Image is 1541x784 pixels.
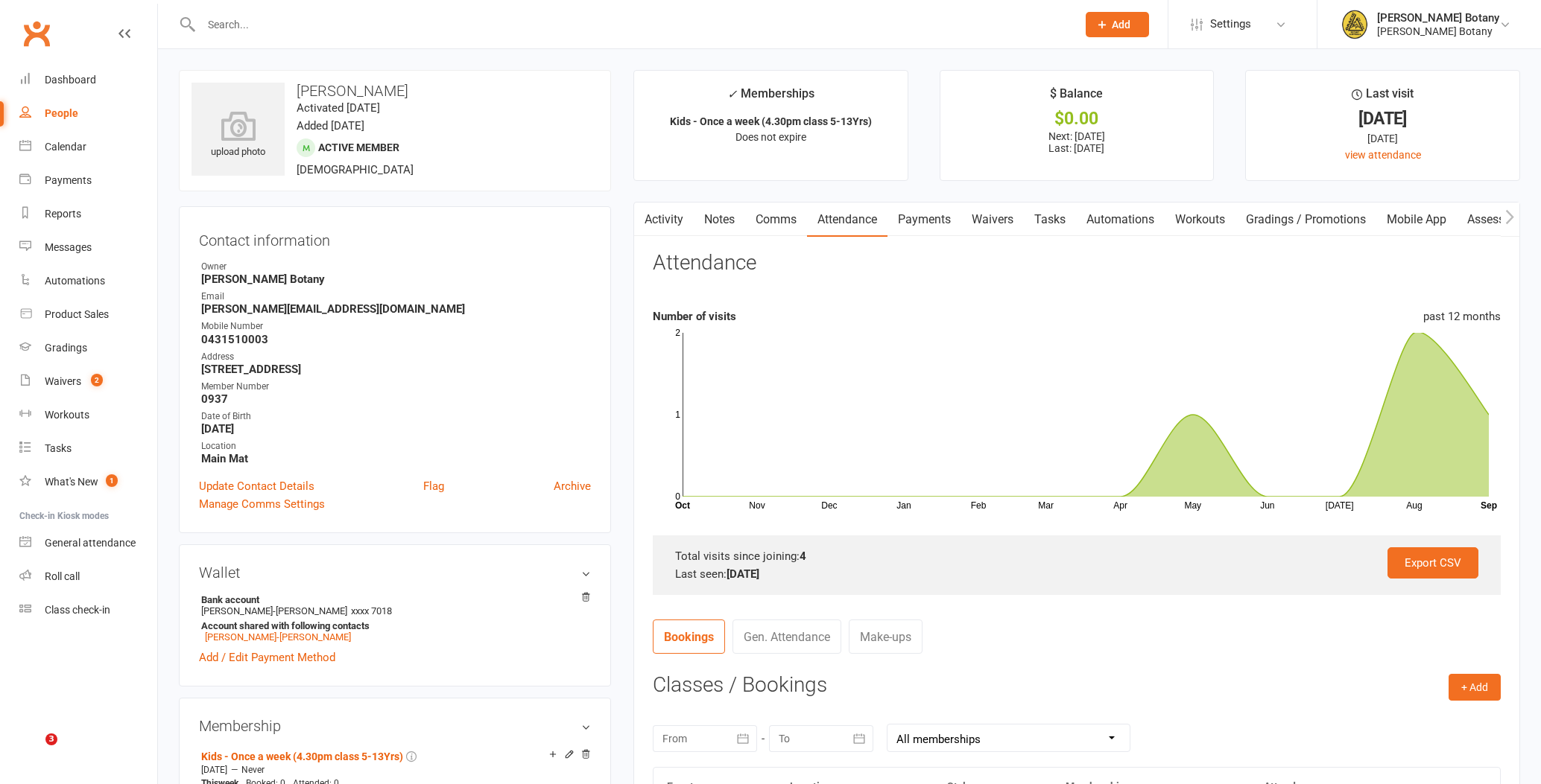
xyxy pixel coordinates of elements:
div: Dashboard [45,74,96,86]
a: Dashboard [19,63,157,97]
div: Reports [45,208,81,220]
div: $ Balance [1050,84,1103,111]
div: What's New [45,476,98,488]
a: Tasks [19,432,157,465]
strong: [DATE] [201,422,591,436]
div: Waivers [45,375,81,387]
a: Gen. Attendance [732,619,841,654]
a: People [19,97,157,130]
strong: [STREET_ADDRESS] [201,363,591,376]
div: Gradings [45,342,87,354]
strong: [DATE] [727,567,759,581]
div: Location [201,439,591,453]
a: Activity [634,203,694,237]
strong: [PERSON_NAME][EMAIL_ADDRESS][DOMAIN_NAME] [201,302,591,316]
time: Activated [DATE] [297,101,380,115]
a: Clubworx [18,15,55,52]
strong: Main Mat [201,452,591,465]
span: [DATE] [201,765,227,775]
a: Make-ups [849,619,923,654]
a: Gradings [19,331,157,365]
a: Notes [694,203,745,237]
button: Add [1086,12,1149,37]
div: Calendar [45,141,86,153]
span: Add [1112,19,1130,31]
div: — [197,764,591,776]
a: [PERSON_NAME]-[PERSON_NAME] [205,631,351,643]
span: [DEMOGRAPHIC_DATA] [297,163,414,176]
div: Payments [45,174,92,186]
a: Add / Edit Payment Method [199,648,335,666]
div: Class check-in [45,604,110,616]
div: Member Number [201,380,591,394]
div: Roll call [45,570,80,582]
span: 1 [106,474,118,487]
div: Messages [45,241,92,253]
h3: Contact information [199,226,591,249]
span: Does not expire [735,131,806,143]
div: Email [201,290,591,304]
div: Total visits since joining: [675,547,1478,565]
a: Tasks [1024,203,1076,237]
strong: 0431510003 [201,333,591,346]
div: [DATE] [1259,130,1506,147]
a: Payments [19,164,157,197]
h3: Attendance [653,252,756,275]
a: Reports [19,197,157,231]
a: Product Sales [19,298,157,331]
a: Bookings [653,619,725,654]
h3: [PERSON_NAME] [192,83,598,99]
span: 3 [45,733,57,745]
img: thumb_image1629331612.png [1340,10,1370,39]
h3: Wallet [199,564,591,581]
a: Calendar [19,130,157,164]
a: view attendance [1345,149,1421,161]
a: Archive [554,477,591,495]
a: Waivers [961,203,1024,237]
a: Update Contact Details [199,477,314,495]
strong: [PERSON_NAME] Botany [201,273,591,286]
strong: Number of visits [653,310,736,323]
a: General attendance kiosk mode [19,526,157,560]
time: Added [DATE] [297,119,364,133]
div: Workouts [45,409,89,421]
div: People [45,107,78,119]
div: Product Sales [45,308,109,320]
a: Roll call [19,560,157,593]
div: $0.00 [954,111,1200,127]
div: Mobile Number [201,319,591,334]
div: [DATE] [1259,111,1506,127]
div: Tasks [45,442,72,454]
button: + Add [1449,674,1501,701]
a: Automations [1076,203,1165,237]
span: xxxx 7018 [351,605,392,616]
strong: Bank account [201,594,583,605]
div: upload photo [192,111,285,160]
h3: Classes / Bookings [653,674,1501,697]
a: Mobile App [1376,203,1457,237]
div: Address [201,350,591,364]
input: Search... [197,14,1066,35]
a: Workouts [1165,203,1235,237]
a: Export CSV [1387,547,1478,579]
strong: Kids - Once a week (4.30pm class 5-13Yrs) [670,115,872,127]
div: Date of Birth [201,409,591,424]
div: Last visit [1352,84,1414,111]
a: Flag [423,477,444,495]
a: Comms [745,203,807,237]
p: Next: [DATE] Last: [DATE] [954,130,1200,154]
span: Settings [1210,7,1251,41]
strong: Account shared with following contacts [201,620,583,631]
a: Attendance [807,203,887,237]
div: General attendance [45,537,136,549]
li: [PERSON_NAME]-[PERSON_NAME] [199,592,591,645]
i: ✓ [727,87,737,101]
span: Never [241,765,265,775]
div: [PERSON_NAME] Botany [1377,11,1499,25]
a: Kids - Once a week (4.30pm class 5-13Yrs) [201,750,403,762]
a: Gradings / Promotions [1235,203,1376,237]
div: Memberships [727,84,814,112]
h3: Membership [199,718,591,734]
span: Active member [318,141,399,153]
strong: 0937 [201,392,591,406]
